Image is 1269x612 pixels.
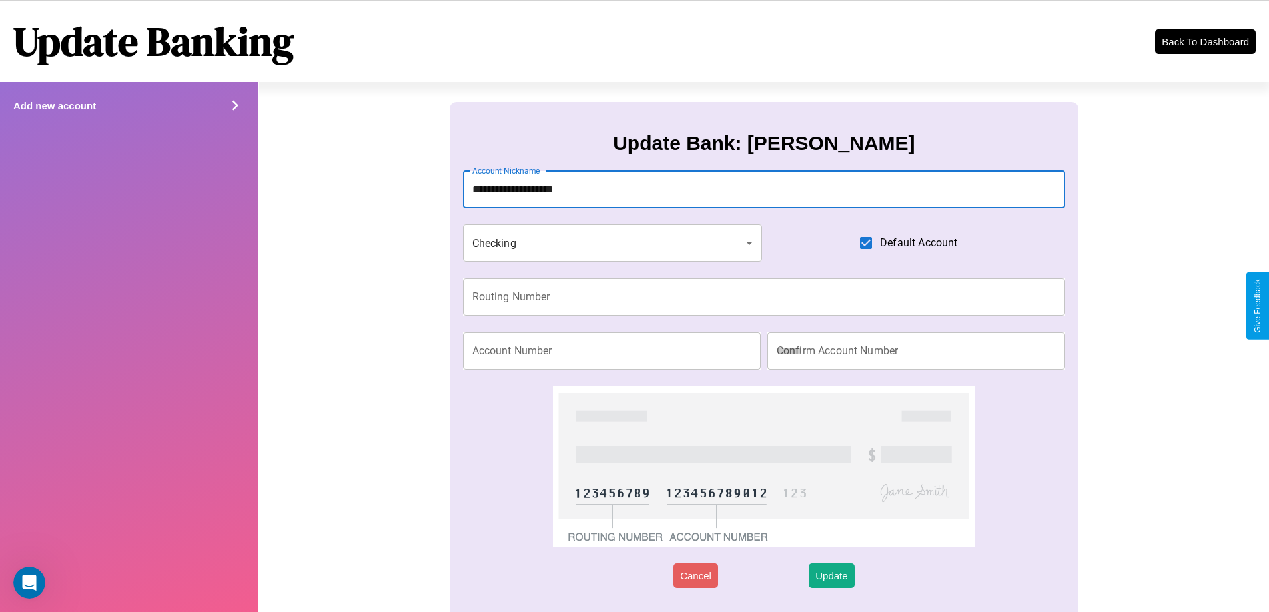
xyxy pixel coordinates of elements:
span: Default Account [880,235,957,251]
img: check [553,386,975,547]
h3: Update Bank: [PERSON_NAME] [613,132,915,154]
h1: Update Banking [13,14,294,69]
div: Give Feedback [1253,279,1262,333]
button: Back To Dashboard [1155,29,1256,54]
div: Checking [463,224,763,262]
button: Update [809,563,854,588]
label: Account Nickname [472,165,540,176]
h4: Add new account [13,100,96,111]
iframe: Intercom live chat [13,567,45,599]
button: Cancel [673,563,718,588]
